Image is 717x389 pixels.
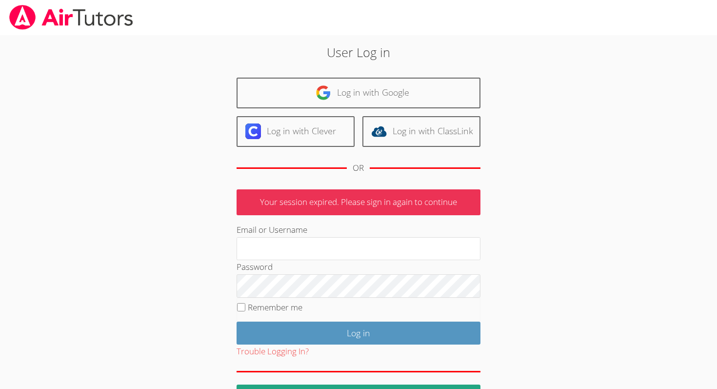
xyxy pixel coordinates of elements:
[237,345,309,359] button: Trouble Logging In?
[248,302,302,313] label: Remember me
[316,85,331,101] img: google-logo-50288ca7cdecda66e5e0955fdab243c47b7ad437acaf1139b6f446037453330a.svg
[237,261,273,272] label: Password
[237,322,480,345] input: Log in
[237,224,307,235] label: Email or Username
[8,5,134,30] img: airtutors_banner-c4298cdbf04f3fff15de1276eac7730deb9818008684d7c2e4769d2f7ddbe033.png
[353,161,364,175] div: OR
[237,78,480,108] a: Log in with Google
[237,116,355,147] a: Log in with Clever
[245,123,261,139] img: clever-logo-6eab21bc6e7a338710f1a6ff85c0baf02591cd810cc4098c63d3a4b26e2feb20.svg
[165,43,552,61] h2: User Log in
[371,123,387,139] img: classlink-logo-d6bb404cc1216ec64c9a2012d9dc4662098be43eaf13dc465df04b49fa7ab582.svg
[237,189,480,215] p: Your session expired. Please sign in again to continue
[362,116,480,147] a: Log in with ClassLink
